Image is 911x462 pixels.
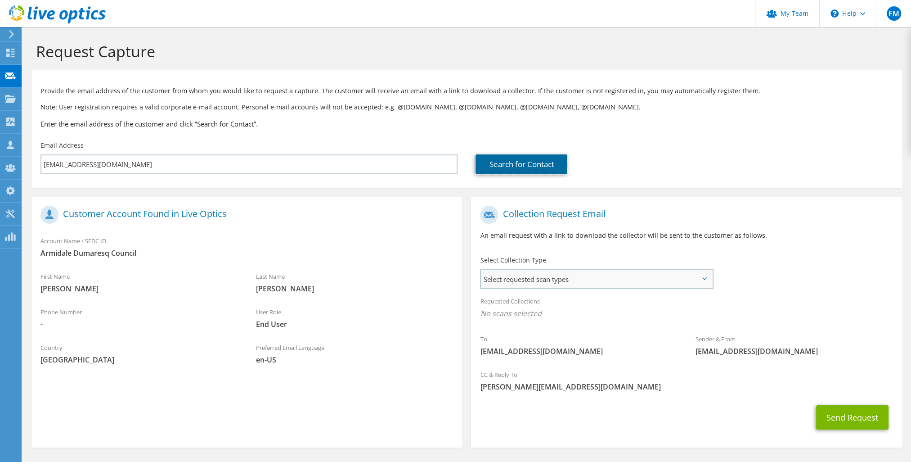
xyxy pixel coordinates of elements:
[40,141,84,150] label: Email Address
[256,355,453,365] span: en-US
[40,86,893,96] p: Provide the email address of the customer from whom you would like to request a capture. The cust...
[31,267,247,298] div: First Name
[40,319,238,329] span: -
[471,292,902,325] div: Requested Collections
[480,382,893,392] span: [PERSON_NAME][EMAIL_ADDRESS][DOMAIN_NAME]
[40,284,238,294] span: [PERSON_NAME]
[40,248,453,258] span: Armidale Dumaresq Council
[31,231,462,263] div: Account Name / SFDC ID
[830,9,839,18] svg: \n
[40,119,893,129] h3: Enter the email address of the customer and click “Search for Contact”.
[816,405,889,430] button: Send Request
[480,308,893,318] span: No scans selected
[247,267,462,298] div: Last Name
[40,355,238,365] span: [GEOGRAPHIC_DATA]
[476,154,567,174] a: Search for Contact
[247,338,462,369] div: Preferred Email Language
[40,206,449,224] h1: Customer Account Found in Live Optics
[696,346,893,356] span: [EMAIL_ADDRESS][DOMAIN_NAME]
[480,231,893,240] p: An email request with a link to download the collector will be sent to the customer as follows.
[480,346,678,356] span: [EMAIL_ADDRESS][DOMAIN_NAME]
[256,319,453,329] span: End User
[481,270,712,288] span: Select requested scan types
[247,303,462,334] div: User Role
[256,284,453,294] span: [PERSON_NAME]
[36,42,893,61] h1: Request Capture
[480,256,546,265] label: Select Collection Type
[480,206,888,224] h1: Collection Request Email
[31,338,247,369] div: Country
[471,330,687,361] div: To
[40,102,893,112] p: Note: User registration requires a valid corporate e-mail account. Personal e-mail accounts will ...
[687,330,902,361] div: Sender & From
[31,303,247,334] div: Phone Number
[471,365,902,396] div: CC & Reply To
[887,6,901,21] span: FM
